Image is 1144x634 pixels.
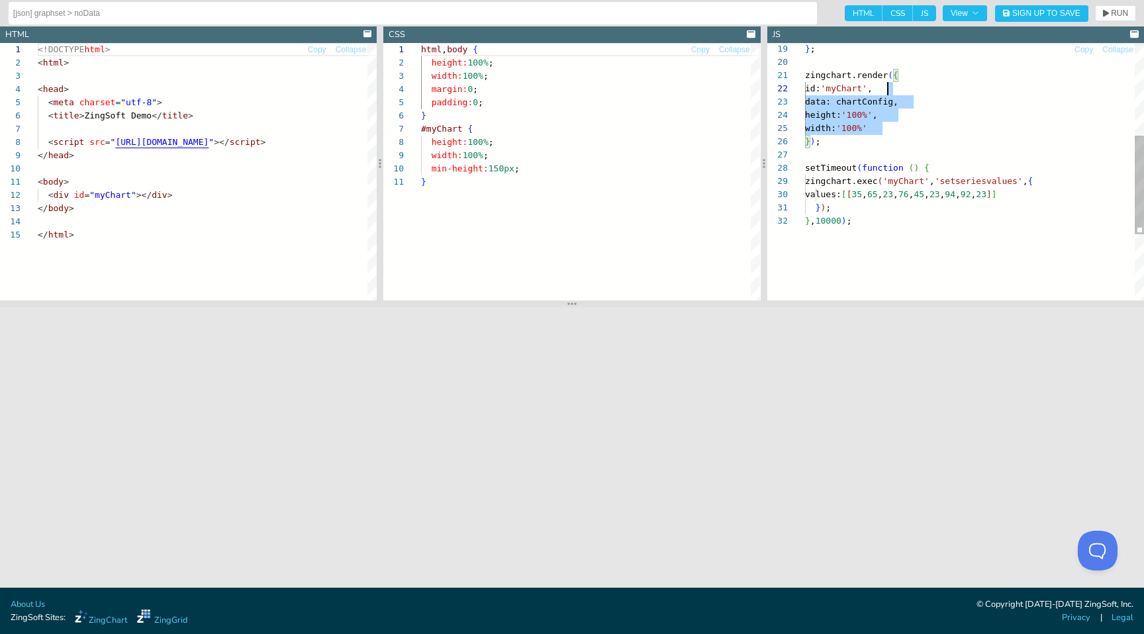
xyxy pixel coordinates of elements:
span: ></ [214,137,229,147]
span: head [48,150,69,160]
span: id [74,190,85,200]
span: body [447,44,467,54]
span: values: [805,189,841,199]
span: , [924,189,930,199]
span: zingchart.render [805,70,888,80]
span: html [48,230,69,240]
div: 1 [383,43,404,56]
span: ) [820,203,826,212]
span: Collapse [336,46,367,54]
span: html [43,58,64,68]
div: 30 [767,188,788,201]
span: , [867,83,873,93]
span: > [69,203,74,213]
span: > [64,58,69,68]
div: 5 [383,96,404,109]
span: Sign Up to Save [1012,9,1080,17]
span: 100% [468,58,489,68]
span: ; [489,58,494,68]
span: { [924,163,930,173]
button: Collapse [335,44,367,56]
span: height: [805,110,841,120]
div: 26 [767,135,788,148]
span: 45 [914,189,924,199]
span: "myChart" [89,190,136,200]
span: ; [826,203,831,212]
span: = [115,97,120,107]
input: Untitled Demo [13,3,812,24]
span: { [473,44,479,54]
span: "utf-8" [120,97,157,107]
span: html [84,44,105,54]
span: } [805,216,810,226]
span: Collapse [1102,46,1133,54]
div: © Copyright [DATE]-[DATE] ZingSoft, Inc. [977,598,1133,611]
span: ; [815,136,820,146]
span: ) [914,163,919,173]
span: < [48,97,54,107]
div: JS [773,28,781,41]
div: 28 [767,161,788,175]
span: , [908,189,914,199]
button: Collapse [718,44,751,56]
button: Copy [1074,44,1094,56]
span: html [421,44,442,54]
div: 19 [767,42,788,56]
div: 29 [767,175,788,188]
button: Copy [691,44,710,56]
span: HTML [845,5,882,21]
span: , [930,176,935,186]
span: body [48,203,69,213]
span: , [862,189,867,199]
span: script [53,137,84,147]
div: 4 [383,83,404,96]
div: 8 [383,136,404,149]
span: ; [478,97,483,107]
span: " [111,137,116,147]
span: ; [483,71,489,81]
span: ( [888,70,893,80]
span: ZingSoft Sites: [11,611,66,624]
span: 92 [961,189,971,199]
span: [ [846,189,851,199]
span: , [893,189,898,199]
span: = [105,137,111,147]
span: padding: [432,97,473,107]
span: | [1100,611,1102,624]
span: 76 [898,189,909,199]
span: width: [432,150,463,160]
span: ) [841,216,846,226]
button: Sign Up to Save [995,5,1088,22]
span: > [64,84,69,94]
span: margin: [432,84,468,94]
span: > [69,150,74,160]
span: width: [432,71,463,81]
span: } [421,177,426,187]
span: Copy [308,46,326,54]
span: ; [473,84,479,94]
span: body [43,177,64,187]
span: < [38,84,43,94]
span: 'myChart' [882,176,929,186]
span: ; [810,44,815,54]
div: 24 [767,109,788,122]
span: charset [79,97,116,107]
span: 100% [468,137,489,147]
span: data: chartConfig, [805,97,898,107]
span: </ [38,230,48,240]
a: ZingChart [75,610,127,627]
span: , [442,44,448,54]
span: > [69,230,74,240]
button: RUN [1095,5,1136,21]
span: ZingSoft Demo [84,111,152,120]
span: 23 [882,189,893,199]
span: 100% [463,71,483,81]
span: RUN [1111,9,1128,17]
span: <!DOCTYPE [38,44,84,54]
div: 31 [767,201,788,214]
div: 23 [767,95,788,109]
span: { [1027,176,1033,186]
span: div [152,190,167,200]
span: > [167,190,173,200]
span: div [53,190,68,200]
